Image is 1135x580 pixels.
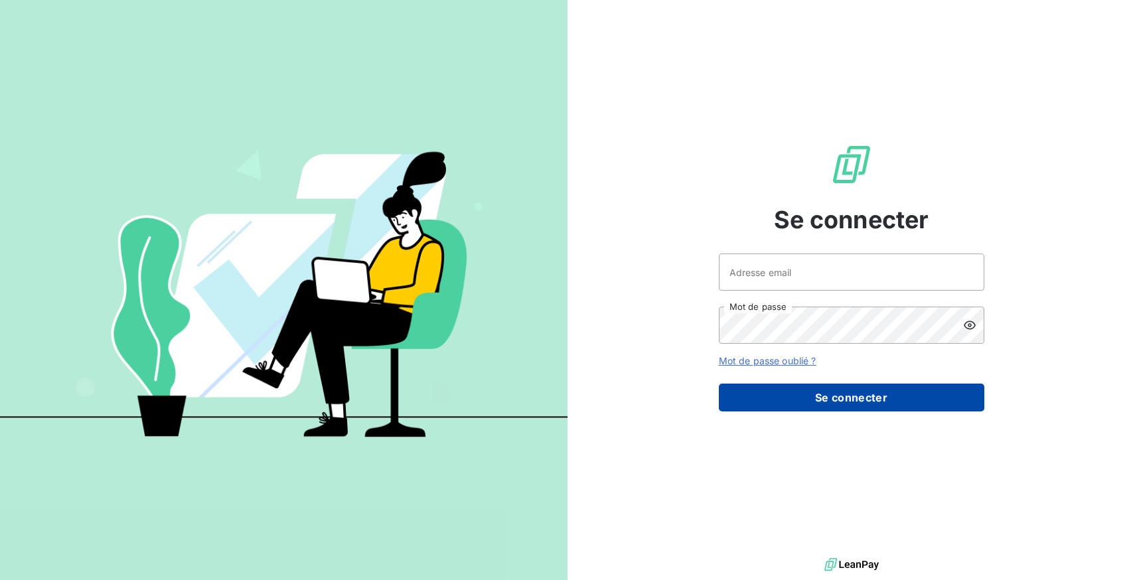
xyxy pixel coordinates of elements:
[824,555,879,575] img: logo
[830,143,873,186] img: Logo LeanPay
[719,384,984,411] button: Se connecter
[774,202,929,238] span: Se connecter
[719,355,816,366] a: Mot de passe oublié ?
[719,254,984,291] input: placeholder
